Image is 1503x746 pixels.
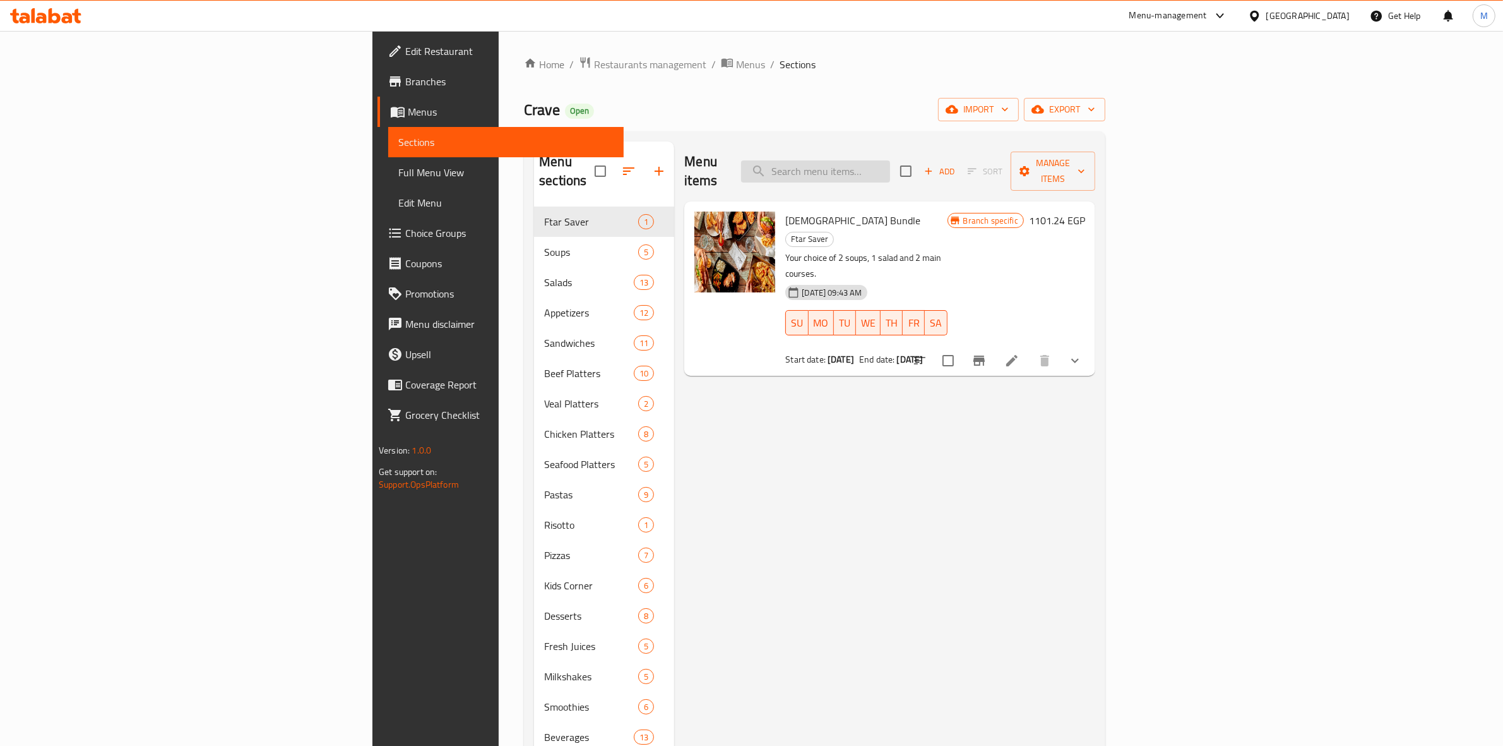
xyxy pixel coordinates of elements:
[379,442,410,459] span: Version:
[1021,155,1085,187] span: Manage items
[797,287,867,299] span: [DATE] 09:43 AM
[639,459,653,471] span: 5
[398,165,614,180] span: Full Menu View
[544,305,634,320] span: Appetizers
[711,57,716,72] li: /
[544,335,634,351] div: Sandwiches
[919,162,959,181] button: Add
[638,396,654,411] div: items
[534,540,674,570] div: Pizzas7
[886,314,898,332] span: TH
[639,216,653,228] span: 1
[1480,9,1488,23] span: M
[544,244,638,260] div: Soups
[897,351,924,368] b: [DATE]
[534,510,674,540] div: Risotto1
[785,211,920,230] span: [DEMOGRAPHIC_DATA] Bundle
[639,550,653,562] span: 7
[412,442,431,459] span: 1.0.0
[634,335,654,351] div: items
[1004,353,1019,368] a: Edit menu item
[1029,212,1085,229] h6: 1101.24 EGP
[639,519,653,531] span: 1
[534,419,674,449] div: Chicken Platters8
[639,428,653,440] span: 8
[634,366,654,381] div: items
[534,601,674,631] div: Desserts8
[785,310,808,335] button: SU
[614,156,644,186] span: Sort sections
[638,699,654,714] div: items
[544,396,638,411] div: Veal Platters
[405,347,614,362] span: Upsell
[408,104,614,119] span: Menus
[736,57,765,72] span: Menus
[639,671,653,683] span: 5
[638,608,654,623] div: items
[377,400,624,430] a: Grocery Checklist
[893,158,919,184] span: Select section
[638,669,654,684] div: items
[388,127,624,157] a: Sections
[544,275,634,290] span: Salads
[881,310,903,335] button: TH
[828,351,854,368] b: [DATE]
[919,162,959,181] span: Add item
[839,314,851,332] span: TU
[1024,98,1105,121] button: export
[587,158,614,184] span: Select all sections
[639,489,653,501] span: 9
[379,476,459,493] a: Support.OpsPlatform
[544,457,638,472] span: Seafood Platters
[925,310,947,335] button: SA
[922,164,956,179] span: Add
[638,214,654,229] div: items
[638,487,654,502] div: items
[544,517,638,532] span: Risotto
[388,188,624,218] a: Edit Menu
[544,669,638,684] span: Milkshakes
[544,548,638,563] span: Pizzas
[639,246,653,258] span: 5
[534,358,674,388] div: Beef Platters10
[377,36,624,66] a: Edit Restaurant
[388,157,624,188] a: Full Menu View
[741,160,890,183] input: search
[639,641,653,653] span: 5
[377,370,624,400] a: Coverage Report
[639,398,653,410] span: 2
[534,207,674,237] div: Ftar Saver1
[1034,102,1095,117] span: export
[903,310,925,335] button: FR
[638,457,654,472] div: items
[694,212,775,292] img: Iftar Bundle
[634,730,654,745] div: items
[534,449,674,479] div: Seafood Platters5
[948,102,1009,117] span: import
[544,699,638,714] span: Smoothies
[638,244,654,260] div: items
[634,731,653,743] span: 13
[377,309,624,339] a: Menu disclaimer
[1030,346,1060,376] button: delete
[544,487,638,502] span: Pastas
[377,66,624,97] a: Branches
[544,639,638,654] span: Fresh Juices
[905,346,935,376] button: sort-choices
[405,377,614,392] span: Coverage Report
[405,226,614,241] span: Choice Groups
[398,195,614,210] span: Edit Menu
[634,337,653,349] span: 11
[579,56,706,73] a: Restaurants management
[534,661,674,692] div: Milkshakes5
[785,232,834,247] div: Ftar Saver
[534,237,674,267] div: Soups5
[398,135,614,150] span: Sections
[544,578,638,593] div: Kids Corner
